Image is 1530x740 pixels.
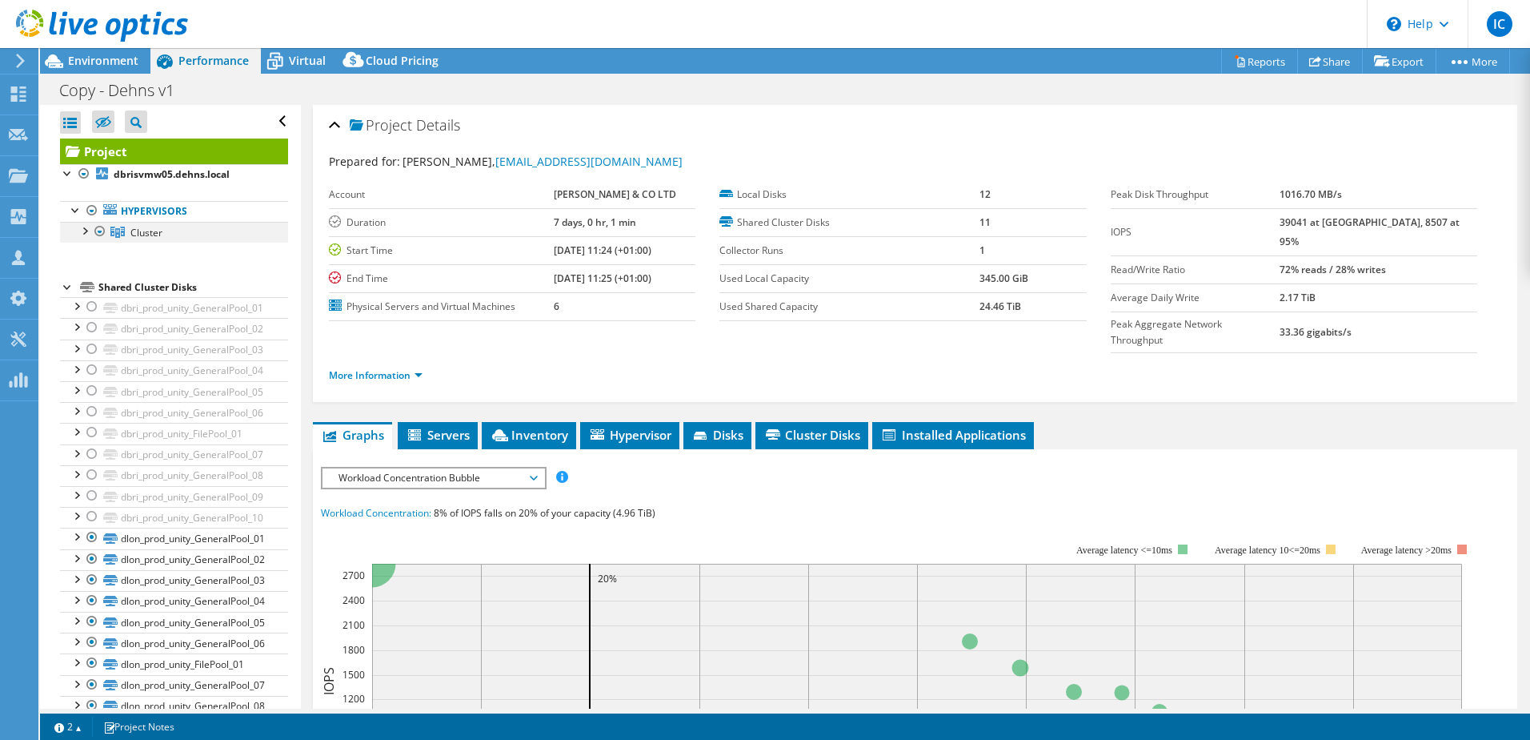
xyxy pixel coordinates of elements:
a: dbri_prod_unity_GeneralPool_02 [60,318,288,339]
text: 2400 [342,593,365,607]
a: Cluster [60,222,288,243]
a: dlon_prod_unity_FilePool_01 [60,654,288,674]
b: 39041 at [GEOGRAPHIC_DATA], 8507 at 95% [1280,215,1460,248]
svg: \n [1387,17,1401,31]
label: Used Local Capacity [719,271,979,287]
a: dlon_prod_unity_GeneralPool_06 [60,633,288,654]
label: Collector Runs [719,243,979,259]
span: Servers [406,427,470,443]
a: Reports [1221,49,1298,74]
span: Disks [691,427,743,443]
a: Share [1297,49,1363,74]
a: dbri_prod_unity_GeneralPool_08 [60,465,288,486]
span: Cloud Pricing [366,53,439,68]
a: More [1436,49,1510,74]
span: Hypervisor [588,427,671,443]
a: dbri_prod_unity_GeneralPool_09 [60,486,288,507]
text: Average latency >20ms [1361,545,1452,556]
a: dbri_prod_unity_GeneralPool_04 [60,360,288,381]
a: dlon_prod_unity_GeneralPool_07 [60,675,288,696]
a: dlon_prod_unity_GeneralPool_04 [60,591,288,612]
span: 8% of IOPS falls on 20% of your capacity (4.96 TiB) [434,506,655,520]
a: dlon_prod_unity_GeneralPool_03 [60,570,288,591]
a: 2 [43,717,93,737]
b: 11 [979,215,991,229]
b: 6 [554,300,559,313]
label: Duration [329,215,554,231]
a: Project Notes [92,717,186,737]
a: dbri_prod_unity_GeneralPool_07 [60,444,288,465]
label: IOPS [1111,224,1280,240]
span: Project [350,118,412,134]
b: 2.17 TiB [1280,291,1316,304]
span: IC [1487,11,1512,37]
span: Installed Applications [880,427,1026,443]
a: dbri_prod_unity_GeneralPool_10 [60,507,288,528]
label: Peak Aggregate Network Throughput [1111,316,1280,348]
span: Virtual [289,53,326,68]
span: Cluster Disks [763,427,860,443]
a: dlon_prod_unity_GeneralPool_05 [60,612,288,633]
b: 7 days, 0 hr, 1 min [554,215,636,229]
label: Used Shared Capacity [719,299,979,315]
text: 1500 [342,668,365,682]
div: Shared Cluster Disks [98,278,288,297]
b: 72% reads / 28% writes [1280,263,1386,276]
a: dlon_prod_unity_GeneralPool_02 [60,549,288,570]
a: dbri_prod_unity_GeneralPool_06 [60,402,288,423]
b: [DATE] 11:24 (+01:00) [554,243,651,257]
span: Inventory [490,427,568,443]
span: Details [416,115,460,135]
span: Environment [68,53,138,68]
label: Physical Servers and Virtual Machines [329,299,554,315]
span: [PERSON_NAME], [403,154,683,169]
a: dbri_prod_unity_GeneralPool_05 [60,381,288,402]
h1: Copy - Dehns v1 [52,82,199,99]
a: [EMAIL_ADDRESS][DOMAIN_NAME] [495,154,683,169]
a: dbrisvmw05.dehns.local [60,164,288,185]
b: 1016.70 MB/s [1280,187,1342,201]
b: 1 [979,243,985,257]
a: More Information [329,368,423,382]
text: 20% [598,572,617,585]
a: Hypervisors [60,201,288,222]
label: Start Time [329,243,554,259]
span: Performance [178,53,249,68]
b: 12 [979,187,991,201]
label: Peak Disk Throughput [1111,187,1280,203]
tspan: Average latency <=10ms [1076,545,1172,556]
a: dbri_prod_unity_GeneralPool_03 [60,340,288,360]
a: dlon_prod_unity_GeneralPool_01 [60,528,288,549]
label: Shared Cluster Disks [719,215,979,231]
a: dlon_prod_unity_GeneralPool_08 [60,696,288,717]
span: Workload Concentration: [321,506,431,520]
b: [DATE] 11:25 (+01:00) [554,271,651,285]
a: dbri_prod_unity_GeneralPool_01 [60,297,288,318]
a: Project [60,139,288,164]
label: Prepared for: [329,154,400,169]
text: 2100 [342,618,365,632]
a: Export [1362,49,1436,74]
label: Average Daily Write [1111,290,1280,306]
text: 2700 [342,569,365,582]
b: 24.46 TiB [979,300,1021,313]
span: Cluster [130,226,162,239]
span: Graphs [321,427,384,443]
tspan: Average latency 10<=20ms [1215,545,1320,556]
text: 1200 [342,692,365,706]
label: Read/Write Ratio [1111,262,1280,278]
label: Local Disks [719,187,979,203]
b: dbrisvmw05.dehns.local [114,167,230,181]
label: End Time [329,271,554,287]
span: Workload Concentration Bubble [330,469,536,488]
text: 1800 [342,643,365,657]
b: [PERSON_NAME] & CO LTD [554,187,676,201]
a: dbri_prod_unity_FilePool_01 [60,423,288,444]
b: 345.00 GiB [979,271,1028,285]
label: Account [329,187,554,203]
b: 33.36 gigabits/s [1280,325,1352,339]
text: IOPS [320,667,338,695]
